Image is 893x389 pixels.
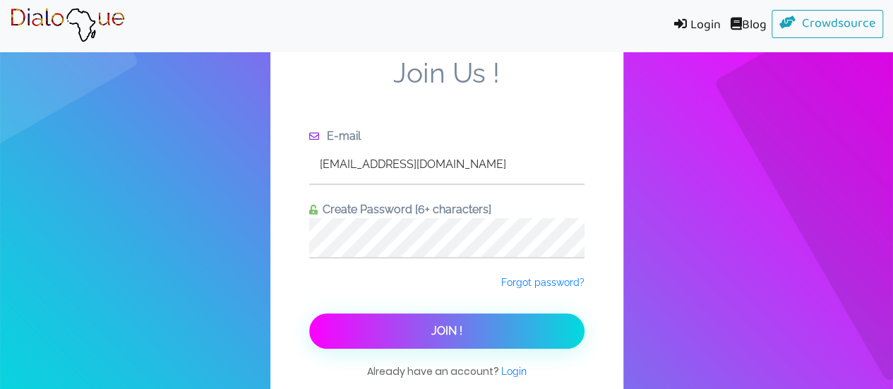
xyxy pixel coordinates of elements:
span: Join ! [431,324,462,337]
span: Login [501,366,527,377]
span: Join Us ! [309,56,585,128]
span: Create Password [6+ characters] [318,203,491,216]
button: Join ! [309,313,585,349]
img: Brand [10,8,125,43]
a: Forgot password? [501,275,585,289]
span: E-mail [321,129,360,143]
span: Forgot password? [501,277,585,288]
a: Login [501,364,527,378]
a: Blog [726,10,772,42]
a: Crowdsource [772,10,884,38]
input: Enter e-mail [309,145,585,184]
a: Login [664,10,726,42]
